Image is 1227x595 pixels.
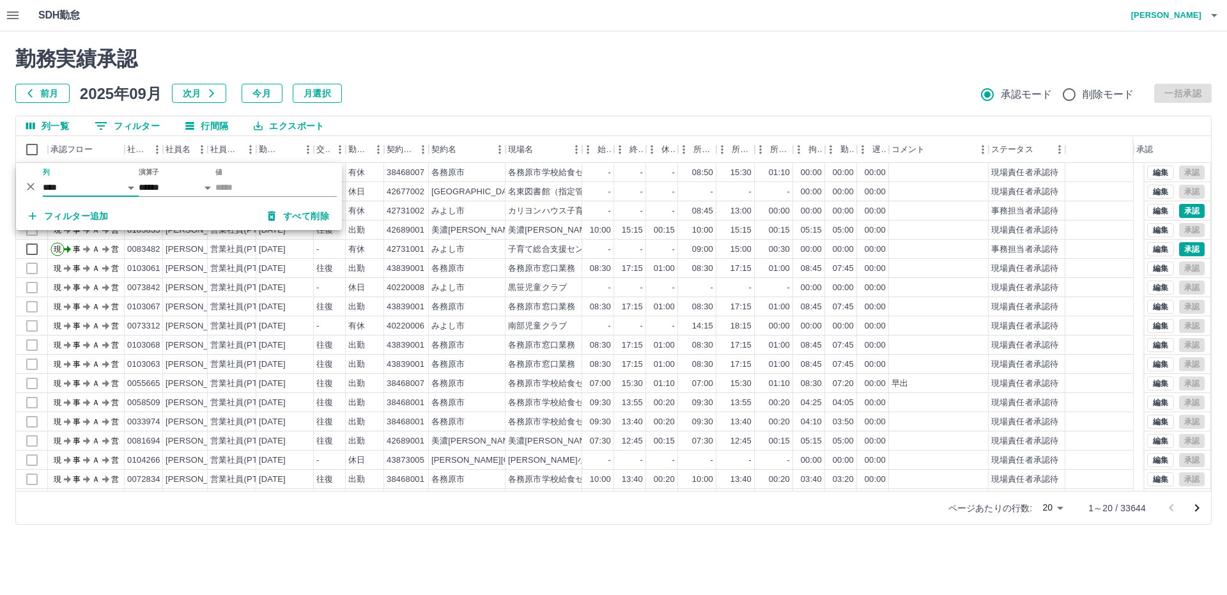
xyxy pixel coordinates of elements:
div: 0103068 [127,339,160,352]
div: 08:30 [590,263,611,275]
div: 現場責任者承認待 [991,320,1058,332]
div: 38468007 [387,167,424,179]
div: 勤務 [825,136,857,163]
text: 現 [54,302,61,311]
button: メニュー [192,140,212,159]
div: 営業社員(PT契約) [210,359,277,371]
div: [DATE] [259,243,286,256]
div: - [316,243,319,256]
div: みよし市 [431,205,465,217]
div: 00:00 [865,167,886,179]
button: ソート [281,141,298,158]
div: 社員区分 [208,136,256,163]
button: 編集 [1147,376,1174,390]
button: 編集 [1147,472,1174,486]
div: 00:00 [865,339,886,352]
div: 美濃[PERSON_NAME][GEOGRAPHIC_DATA] [431,224,606,236]
button: エクスポート [243,116,334,135]
div: 南部児童クラブ [508,320,567,332]
div: 各務原市窓口業務 [508,359,575,371]
button: 編集 [1147,300,1174,314]
div: 営業社員(PT契約) [210,243,277,256]
button: 編集 [1147,415,1174,429]
div: - [608,186,611,198]
div: 15:15 [730,224,752,236]
div: 07:45 [833,263,854,275]
div: 契約名 [431,136,456,163]
label: 列 [43,167,50,177]
div: 42731001 [387,243,424,256]
text: 現 [54,245,61,254]
text: 現 [54,283,61,292]
text: 現 [54,264,61,273]
div: 出勤 [348,224,365,236]
div: 契約コード [387,136,413,163]
div: 始業 [598,136,612,163]
div: 08:50 [692,167,713,179]
div: 08:45 [801,263,822,275]
div: 現場責任者承認待 [991,301,1058,313]
div: 美濃[PERSON_NAME]市校務・給食配膳（校務員） [508,224,704,236]
div: 10:00 [692,224,713,236]
div: 00:00 [833,243,854,256]
button: 編集 [1147,357,1174,371]
div: 00:00 [833,167,854,179]
div: 00:00 [865,263,886,275]
div: コメント [889,136,989,163]
button: すべて削除 [258,205,339,228]
text: 営 [111,341,119,350]
h2: 勤務実績承認 [15,47,1212,71]
button: メニュー [241,140,260,159]
div: 00:30 [769,243,790,256]
div: 営業社員(PT契約) [210,301,277,313]
div: 00:00 [833,320,854,332]
text: Ａ [92,245,100,254]
button: 承認 [1179,242,1205,256]
div: 18:15 [730,320,752,332]
text: 事 [73,283,81,292]
text: 営 [111,245,119,254]
div: 20 [1037,498,1068,517]
div: 各務原市窓口業務 [508,263,575,275]
div: - [672,167,675,179]
div: - [608,282,611,294]
div: 14:15 [692,320,713,332]
button: 編集 [1147,281,1174,295]
div: 00:15 [769,224,790,236]
div: - [787,282,790,294]
div: 17:15 [730,263,752,275]
div: 出勤 [348,339,365,352]
text: 営 [111,321,119,330]
div: 事務担当者承認待 [991,243,1058,256]
div: 05:15 [801,224,822,236]
div: 0073842 [127,282,160,294]
text: 現 [54,321,61,330]
div: 社員番号 [125,136,163,163]
div: 社員番号 [127,136,148,163]
div: [DATE] [259,282,286,294]
text: Ａ [92,302,100,311]
div: 0103063 [127,359,160,371]
div: 0073312 [127,320,160,332]
button: メニュー [1050,140,1069,159]
div: 現場責任者承認待 [991,224,1058,236]
div: ステータス [989,136,1065,163]
div: 所定休憩 [770,136,791,163]
div: 現場責任者承認待 [991,186,1058,198]
button: 次月 [172,84,226,103]
div: 有休 [348,243,365,256]
h5: 2025年09月 [80,84,162,103]
div: 10:00 [590,224,611,236]
div: [PERSON_NAME] [166,359,235,371]
div: 00:00 [801,205,822,217]
div: - [608,205,611,217]
label: 値 [215,167,222,177]
div: 各務原市 [431,263,465,275]
div: 交通費 [316,136,330,163]
button: メニュー [567,140,586,159]
button: メニュー [490,140,509,159]
div: 08:30 [692,263,713,275]
div: - [672,186,675,198]
div: 往復 [316,359,333,371]
div: 15:15 [622,224,643,236]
